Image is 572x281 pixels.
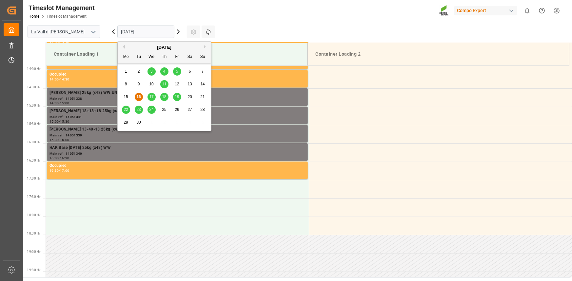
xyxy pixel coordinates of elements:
[27,214,40,217] span: 18:00 Hr
[27,67,40,71] span: 14:00 Hr
[49,163,305,169] div: Occupied
[125,82,127,86] span: 8
[49,120,59,123] div: 15:00
[122,53,130,61] div: Mo
[135,106,143,114] div: Choose Tuesday, September 23rd, 2025
[122,106,130,114] div: Choose Monday, September 22nd, 2025
[199,106,207,114] div: Choose Sunday, September 28th, 2025
[162,82,166,86] span: 11
[49,90,305,96] div: [PERSON_NAME] 25kg (x48) WW UN
[162,107,166,112] span: 25
[136,107,141,112] span: 23
[122,67,130,76] div: Choose Monday, September 1st, 2025
[175,82,179,86] span: 12
[160,80,168,88] div: Choose Thursday, September 11th, 2025
[122,93,130,101] div: Choose Monday, September 15th, 2025
[49,151,305,157] div: Main ref : 14051340
[124,95,128,99] span: 15
[149,82,153,86] span: 10
[200,107,205,112] span: 28
[59,138,60,141] div: -
[59,157,60,160] div: -
[27,122,40,126] span: 15:30 Hr
[59,120,60,123] div: -
[186,80,194,88] div: Choose Saturday, September 13th, 2025
[49,133,305,138] div: Main ref : 14051339
[27,85,40,89] span: 14:30 Hr
[27,250,40,254] span: 19:00 Hr
[202,69,204,74] span: 7
[176,69,178,74] span: 5
[49,114,305,120] div: Main ref : 14051341
[148,53,156,61] div: We
[189,69,191,74] span: 6
[60,120,69,123] div: 15:30
[49,108,305,114] div: [PERSON_NAME] 18+18+18 25kg (x48) WW
[149,95,153,99] span: 17
[49,126,305,133] div: [PERSON_NAME] 13-40-13 25kg (x48) WW
[49,138,59,141] div: 15:30
[59,102,60,105] div: -
[49,71,305,78] div: Occupied
[148,67,156,76] div: Choose Wednesday, September 3rd, 2025
[173,93,181,101] div: Choose Friday, September 19th, 2025
[150,69,153,74] span: 3
[49,102,59,105] div: 14:30
[49,169,59,172] div: 16:30
[160,106,168,114] div: Choose Thursday, September 25th, 2025
[199,53,207,61] div: Su
[125,69,127,74] span: 1
[27,195,40,199] span: 17:30 Hr
[29,14,39,19] a: Home
[27,140,40,144] span: 16:00 Hr
[51,48,302,60] div: Container Loading 1
[60,138,69,141] div: 16:00
[135,93,143,101] div: Choose Tuesday, September 16th, 2025
[124,107,128,112] span: 22
[200,95,205,99] span: 21
[135,80,143,88] div: Choose Tuesday, September 9th, 2025
[27,159,40,162] span: 16:30 Hr
[173,80,181,88] div: Choose Friday, September 12th, 2025
[136,95,141,99] span: 16
[173,106,181,114] div: Choose Friday, September 26th, 2025
[160,53,168,61] div: Th
[27,269,40,272] span: 19:30 Hr
[186,53,194,61] div: Sa
[313,48,564,60] div: Container Loading 2
[29,3,95,13] div: Timeslot Management
[199,67,207,76] div: Choose Sunday, September 7th, 2025
[186,106,194,114] div: Choose Saturday, September 27th, 2025
[138,69,140,74] span: 2
[173,53,181,61] div: Fr
[187,107,192,112] span: 27
[186,67,194,76] div: Choose Saturday, September 6th, 2025
[27,104,40,107] span: 15:00 Hr
[28,26,100,38] input: Type to search/select
[59,169,60,172] div: -
[163,69,166,74] span: 4
[118,44,211,51] div: [DATE]
[121,45,125,49] button: Previous Month
[149,107,153,112] span: 24
[162,95,166,99] span: 18
[49,78,59,81] div: 14:00
[199,93,207,101] div: Choose Sunday, September 21st, 2025
[60,102,69,105] div: 15:00
[160,93,168,101] div: Choose Thursday, September 18th, 2025
[204,45,208,49] button: Next Month
[173,67,181,76] div: Choose Friday, September 5th, 2025
[175,107,179,112] span: 26
[27,232,40,236] span: 18:30 Hr
[122,80,130,88] div: Choose Monday, September 8th, 2025
[27,177,40,181] span: 17:00 Hr
[88,27,98,37] button: open menu
[49,96,305,102] div: Main ref : 14051338
[117,26,174,38] input: DD.MM.YYYY
[138,82,140,86] span: 9
[135,118,143,127] div: Choose Tuesday, September 30th, 2025
[148,93,156,101] div: Choose Wednesday, September 17th, 2025
[136,120,141,125] span: 30
[124,120,128,125] span: 29
[122,118,130,127] div: Choose Monday, September 29th, 2025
